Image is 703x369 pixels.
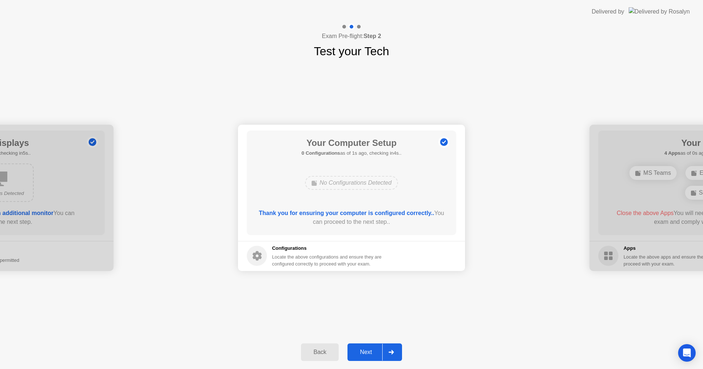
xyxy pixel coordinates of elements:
div: No Configurations Detected [305,176,398,190]
b: Step 2 [364,33,381,39]
button: Back [301,343,339,361]
h1: Your Computer Setup [302,136,402,150]
img: Delivered by Rosalyn [629,7,690,16]
h5: Configurations [272,245,383,252]
div: Open Intercom Messenger [678,344,696,362]
div: Delivered by [592,7,624,16]
b: 0 Configurations [302,150,340,156]
div: Next [350,349,382,355]
h5: as of 1s ago, checking in4s.. [302,150,402,157]
div: You can proceed to the next step.. [257,209,446,226]
div: Locate the above configurations and ensure they are configured correctly to proceed with your exam. [272,253,383,267]
button: Next [347,343,402,361]
h1: Test your Tech [314,42,389,60]
div: Back [303,349,336,355]
b: Thank you for ensuring your computer is configured correctly.. [259,210,434,216]
h4: Exam Pre-flight: [322,32,381,41]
